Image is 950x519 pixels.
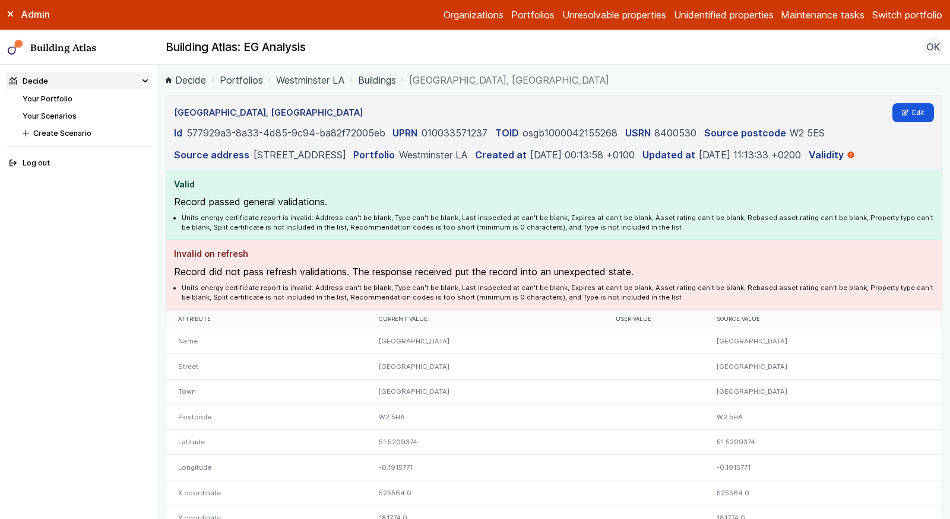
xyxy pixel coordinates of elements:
[705,429,942,455] div: 51.5209374
[174,265,934,279] p: Record did not pass refresh validations. The response received put the record into an unexpected ...
[422,126,487,140] dd: 010033571237
[166,480,367,505] div: X coordinate
[166,329,367,354] div: Name
[872,8,942,22] button: Switch portfolio
[392,126,417,140] dt: UPRN
[705,354,942,379] div: [GEOGRAPHIC_DATA]
[654,126,696,140] dd: 8400530
[522,126,617,140] dd: osgb1000042155268
[530,148,635,162] dd: [DATE] 00:13:58 +0100
[705,455,942,480] div: -0.1915771
[254,148,346,162] dd: [STREET_ADDRESS]
[358,73,396,87] a: Buildings
[409,73,609,87] span: [GEOGRAPHIC_DATA], [GEOGRAPHIC_DATA]
[368,480,604,505] div: 525564.0
[674,8,774,22] a: Unidentified properties
[475,148,527,162] dt: Created at
[705,480,942,505] div: 525564.0
[353,148,395,162] dt: Portfolio
[368,455,604,480] div: -0.1915771
[9,75,48,87] div: Decide
[892,103,935,122] a: Edit
[399,148,467,162] dd: Westminster LA
[562,8,666,22] a: Unresolvable properties
[926,40,940,54] span: OK
[717,316,930,323] div: Source value
[174,178,934,191] h4: Valid
[186,126,385,140] dd: 577929a3-8a33-4d85-9c94-ba82f72005eb
[444,8,503,22] a: Organizations
[379,316,593,323] div: Current value
[368,405,604,430] div: W2 5HA
[704,126,786,140] dt: Source postcode
[174,148,249,162] dt: Source address
[705,379,942,405] div: [GEOGRAPHIC_DATA]
[699,148,801,162] dd: [DATE] 11:13:33 +0200
[809,148,844,162] dt: Validity
[276,73,344,87] a: Westminster LA
[642,148,695,162] dt: Updated at
[182,213,934,232] li: Units energy certificate report is invalid: Address can't be blank, Type can't be blank, Last ins...
[8,40,23,55] img: main-0bbd2752.svg
[166,429,367,455] div: Latitude
[23,112,77,120] a: Your Scenarios
[495,126,519,140] dt: TOID
[174,247,934,260] h4: Invalid on refresh
[178,316,356,323] div: Attribute
[781,8,864,22] a: Maintenance tasks
[166,40,306,55] h2: Building Atlas: EG Analysis
[19,125,152,142] button: Create Scenario
[166,354,367,379] div: Street
[174,195,934,209] p: Record passed general validations.
[923,37,942,56] button: OK
[790,126,825,140] dd: W2 5ES
[166,73,206,87] a: Decide
[368,429,604,455] div: 51.5209374
[616,316,693,323] div: User value
[174,106,363,119] h3: [GEOGRAPHIC_DATA], [GEOGRAPHIC_DATA]
[174,126,182,140] dt: Id
[6,155,152,172] button: Log out
[511,8,555,22] a: Portfolios
[625,126,651,140] dt: USRN
[182,283,934,302] li: Units energy certificate report is invalid: Address can't be blank, Type can't be blank, Last ins...
[368,379,604,405] div: [GEOGRAPHIC_DATA]
[166,379,367,405] div: Town
[166,405,367,430] div: Postcode
[166,455,367,480] div: Longitude
[368,329,604,354] div: [GEOGRAPHIC_DATA]
[368,354,604,379] div: [GEOGRAPHIC_DATA]
[705,405,942,430] div: W2 5HA
[23,94,72,103] a: Your Portfolio
[6,72,152,90] summary: Decide
[705,329,942,354] div: [GEOGRAPHIC_DATA]
[220,73,263,87] a: Portfolios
